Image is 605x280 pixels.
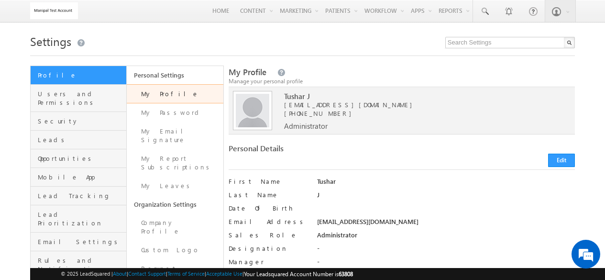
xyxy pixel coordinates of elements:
span: © 2025 LeadSquared | | | | | [61,269,353,279]
a: About [113,270,127,277]
label: Date Of Birth [229,204,308,213]
span: Settings [30,34,71,49]
div: - [317,258,575,271]
div: Manage your personal profile [229,77,575,86]
a: Opportunities [31,149,126,168]
label: Designation [229,244,308,253]
a: Mobile App [31,168,126,187]
a: Custom Logo [127,241,223,259]
a: My Leaves [127,177,223,195]
div: Administrator [317,231,575,244]
span: [PHONE_NUMBER] [284,109,356,117]
label: Email Address [229,217,308,226]
div: [EMAIL_ADDRESS][DOMAIN_NAME] [317,217,575,231]
span: Opportunities [38,154,124,163]
a: Leads [31,131,126,149]
span: [EMAIL_ADDRESS][DOMAIN_NAME] [284,101,561,109]
a: Organization Settings [127,195,223,213]
a: Security [31,112,126,131]
span: Mobile App [38,173,124,181]
span: Users and Permissions [38,90,124,107]
a: Contact Support [128,270,166,277]
span: Lead Prioritization [38,210,124,227]
span: Lead Tracking [38,191,124,200]
a: Company Profile [127,213,223,241]
a: My Profile [127,84,223,103]
a: Users and Permissions [31,85,126,112]
span: Rules and Notifications [38,256,124,273]
div: Tushar [317,177,575,190]
span: Your Leadsquared Account Number is [244,270,353,278]
a: Personal Settings [127,66,223,84]
a: Email Settings [31,233,126,251]
span: 63808 [339,270,353,278]
a: My Report Subscriptions [127,149,223,177]
a: My Email Signature [127,122,223,149]
img: Custom Logo [30,2,78,19]
label: Manager [229,258,308,266]
span: Security [38,117,124,125]
div: - [317,244,575,258]
a: Profile [31,66,126,85]
label: First Name [229,177,308,186]
a: Lead Prioritization [31,205,126,233]
span: Email Settings [38,237,124,246]
input: Search Settings [445,37,575,48]
div: Personal Details [229,144,397,157]
span: My Profile [229,67,266,78]
span: Profile [38,71,124,79]
span: Administrator [284,122,328,130]
span: Tushar J [284,92,561,101]
label: Sales Role [229,231,308,239]
label: Last Name [229,190,308,199]
span: Leads [38,135,124,144]
div: J [317,190,575,204]
a: Lead Tracking [31,187,126,205]
button: Edit [548,154,575,167]
a: Acceptable Use [206,270,242,277]
a: My Password [127,103,223,122]
a: Terms of Service [167,270,205,277]
a: Rules and Notifications [31,251,126,279]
